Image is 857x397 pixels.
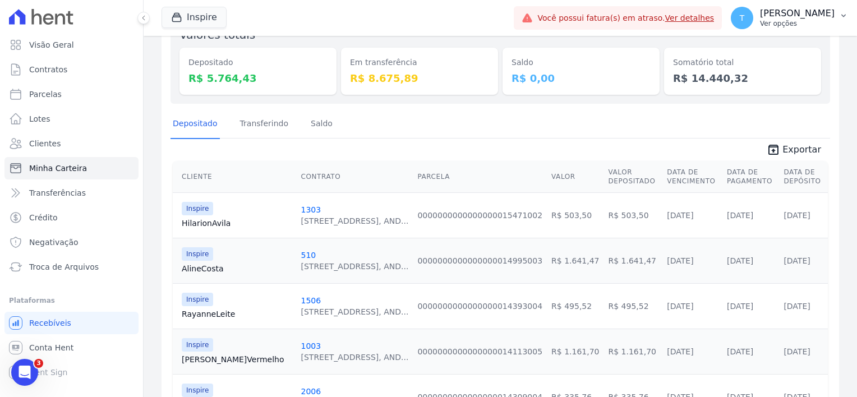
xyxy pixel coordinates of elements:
[350,71,489,86] dd: R$ 8.675,89
[4,108,139,130] a: Lotes
[34,359,43,368] span: 3
[29,39,74,50] span: Visão Geral
[547,161,603,193] th: Valor
[727,302,753,311] a: [DATE]
[784,302,810,311] a: [DATE]
[182,384,213,397] span: Inspire
[4,336,139,359] a: Conta Hent
[547,192,603,238] td: R$ 503,50
[758,143,830,159] a: unarchive Exportar
[29,64,67,75] span: Contratos
[171,110,220,139] a: Depositado
[182,263,292,274] a: AlineCosta
[301,215,408,227] div: [STREET_ADDRESS], AND...
[308,110,335,139] a: Saldo
[417,347,542,356] a: 0000000000000000014113005
[162,7,227,28] button: Inspire
[417,302,542,311] a: 0000000000000000014393004
[547,329,603,374] td: R$ 1.161,70
[782,143,821,156] span: Exportar
[301,306,408,317] div: [STREET_ADDRESS], AND...
[722,161,779,193] th: Data de Pagamento
[667,347,693,356] a: [DATE]
[301,261,408,272] div: [STREET_ADDRESS], AND...
[301,387,321,396] a: 2006
[667,302,693,311] a: [DATE]
[667,256,693,265] a: [DATE]
[182,202,213,215] span: Inspire
[4,83,139,105] a: Parcelas
[784,211,810,220] a: [DATE]
[604,161,663,193] th: Valor Depositado
[301,341,321,350] a: 1003
[760,19,835,28] p: Ver opções
[188,71,328,86] dd: R$ 5.764,43
[413,161,547,193] th: Parcela
[662,161,722,193] th: Data de Vencimento
[4,256,139,278] a: Troca de Arquivos
[537,12,714,24] span: Você possui fatura(s) em atraso.
[173,161,296,193] th: Cliente
[604,192,663,238] td: R$ 503,50
[29,187,86,198] span: Transferências
[296,161,413,193] th: Contrato
[604,283,663,329] td: R$ 495,52
[238,110,291,139] a: Transferindo
[4,132,139,155] a: Clientes
[512,57,651,68] dt: Saldo
[727,256,753,265] a: [DATE]
[182,218,292,229] a: HilarionAvila
[727,211,753,220] a: [DATE]
[667,211,693,220] a: [DATE]
[722,2,857,34] button: T [PERSON_NAME] Ver opções
[29,163,87,174] span: Minha Carteira
[4,157,139,179] a: Minha Carteira
[9,294,134,307] div: Plataformas
[11,359,38,386] iframe: Intercom live chat
[4,231,139,253] a: Negativação
[182,338,213,352] span: Inspire
[547,283,603,329] td: R$ 495,52
[604,238,663,283] td: R$ 1.641,47
[182,308,292,320] a: RayanneLeite
[29,89,62,100] span: Parcelas
[350,57,489,68] dt: Em transferência
[4,206,139,229] a: Crédito
[29,237,79,248] span: Negativação
[665,13,715,22] a: Ver detalhes
[767,143,780,156] i: unarchive
[4,312,139,334] a: Recebíveis
[301,296,321,305] a: 1506
[301,251,316,260] a: 510
[182,354,292,365] a: [PERSON_NAME]Vermelho
[512,71,651,86] dd: R$ 0,00
[29,212,58,223] span: Crédito
[4,58,139,81] a: Contratos
[29,317,71,329] span: Recebíveis
[301,352,408,363] div: [STREET_ADDRESS], AND...
[784,347,810,356] a: [DATE]
[182,247,213,261] span: Inspire
[673,71,812,86] dd: R$ 14.440,32
[29,138,61,149] span: Clientes
[417,211,542,220] a: 0000000000000000015471002
[727,347,753,356] a: [DATE]
[760,8,835,19] p: [PERSON_NAME]
[29,261,99,273] span: Troca de Arquivos
[4,182,139,204] a: Transferências
[547,238,603,283] td: R$ 1.641,47
[604,329,663,374] td: R$ 1.161,70
[784,256,810,265] a: [DATE]
[417,256,542,265] a: 0000000000000000014995003
[779,161,828,193] th: Data de Depósito
[740,14,745,22] span: T
[4,34,139,56] a: Visão Geral
[673,57,812,68] dt: Somatório total
[29,113,50,124] span: Lotes
[301,205,321,214] a: 1303
[188,57,328,68] dt: Depositado
[29,342,73,353] span: Conta Hent
[182,293,213,306] span: Inspire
